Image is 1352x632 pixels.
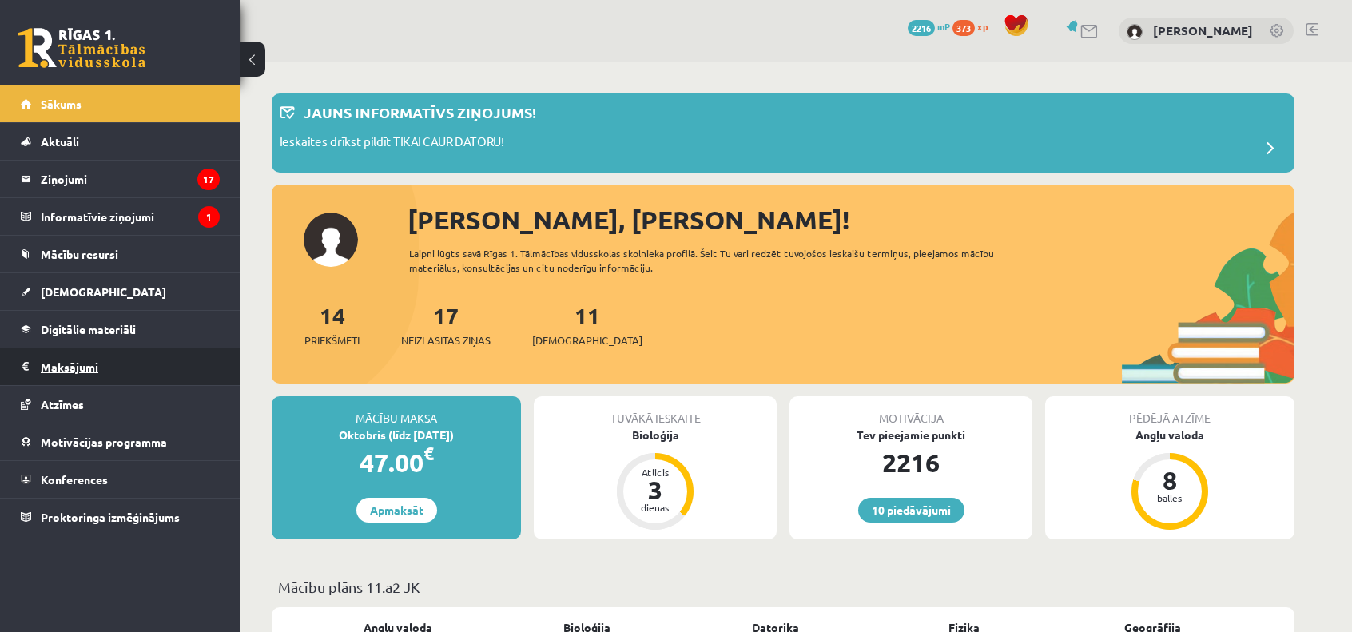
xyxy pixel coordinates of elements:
div: dienas [631,503,679,512]
div: Pēdējā atzīme [1045,396,1294,427]
div: Mācību maksa [272,396,521,427]
a: Aktuāli [21,123,220,160]
i: 1 [198,206,220,228]
p: Jauns informatīvs ziņojums! [304,101,536,123]
div: [PERSON_NAME], [PERSON_NAME]! [408,201,1294,239]
a: 14Priekšmeti [304,301,360,348]
span: Digitālie materiāli [41,322,136,336]
a: Rīgas 1. Tālmācības vidusskola [18,28,145,68]
span: Mācību resursi [41,247,118,261]
a: 10 piedāvājumi [858,498,964,523]
a: 17Neizlasītās ziņas [401,301,491,348]
span: 373 [952,20,975,36]
div: Angļu valoda [1045,427,1294,443]
a: Sākums [21,85,220,122]
a: Konferences [21,461,220,498]
a: [DEMOGRAPHIC_DATA] [21,273,220,310]
span: Neizlasītās ziņas [401,332,491,348]
p: Mācību plāns 11.a2 JK [278,576,1288,598]
a: Informatīvie ziņojumi1 [21,198,220,235]
a: Proktoringa izmēģinājums [21,499,220,535]
a: 373 xp [952,20,996,33]
legend: Ziņojumi [41,161,220,197]
a: Bioloģija Atlicis 3 dienas [534,427,777,532]
div: balles [1146,493,1194,503]
div: 2216 [789,443,1032,482]
a: [PERSON_NAME] [1153,22,1253,38]
span: [DEMOGRAPHIC_DATA] [532,332,642,348]
i: 17 [197,169,220,190]
span: Konferences [41,472,108,487]
a: Digitālie materiāli [21,311,220,348]
div: Tev pieejamie punkti [789,427,1032,443]
legend: Informatīvie ziņojumi [41,198,220,235]
a: 11[DEMOGRAPHIC_DATA] [532,301,642,348]
div: Tuvākā ieskaite [534,396,777,427]
div: 8 [1146,467,1194,493]
legend: Maksājumi [41,348,220,385]
div: Motivācija [789,396,1032,427]
div: 3 [631,477,679,503]
img: Annija Anna Streipa [1127,24,1143,40]
a: Apmaksāt [356,498,437,523]
a: 2216 mP [908,20,950,33]
a: Mācību resursi [21,236,220,272]
a: Angļu valoda 8 balles [1045,427,1294,532]
div: Atlicis [631,467,679,477]
span: 2216 [908,20,935,36]
span: Proktoringa izmēģinājums [41,510,180,524]
a: Jauns informatīvs ziņojums! Ieskaites drīkst pildīt TIKAI CAUR DATORU! [280,101,1286,165]
div: Oktobris (līdz [DATE]) [272,427,521,443]
span: Motivācijas programma [41,435,167,449]
span: € [423,442,434,465]
div: 47.00 [272,443,521,482]
a: Maksājumi [21,348,220,385]
span: Sākums [41,97,82,111]
span: mP [937,20,950,33]
div: Bioloģija [534,427,777,443]
a: Atzīmes [21,386,220,423]
div: Laipni lūgts savā Rīgas 1. Tālmācības vidusskolas skolnieka profilā. Šeit Tu vari redzēt tuvojošo... [409,246,1023,275]
span: Aktuāli [41,134,79,149]
a: Ziņojumi17 [21,161,220,197]
span: xp [977,20,988,33]
a: Motivācijas programma [21,423,220,460]
p: Ieskaites drīkst pildīt TIKAI CAUR DATORU! [280,133,504,155]
span: Priekšmeti [304,332,360,348]
span: Atzīmes [41,397,84,411]
span: [DEMOGRAPHIC_DATA] [41,284,166,299]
